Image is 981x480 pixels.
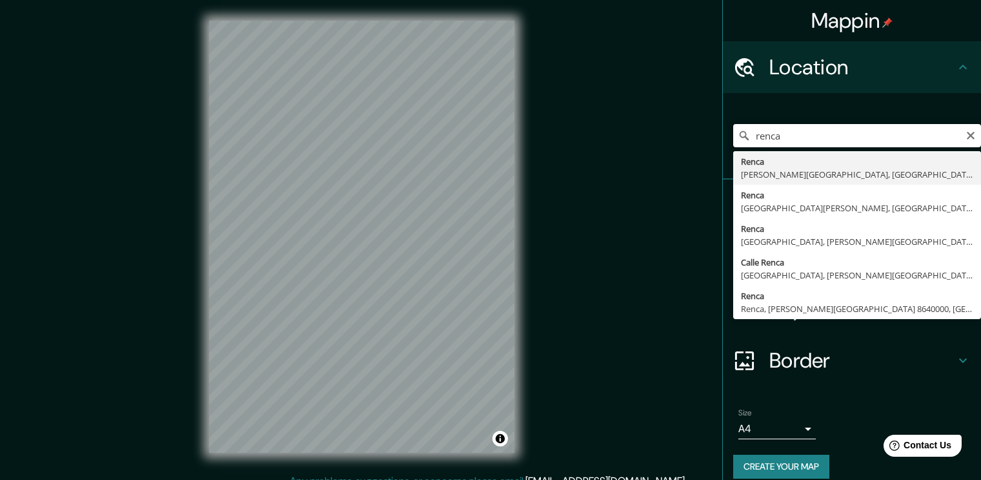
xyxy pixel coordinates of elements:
div: Location [723,41,981,93]
button: Toggle attribution [492,431,508,446]
button: Create your map [733,455,829,479]
div: Renca [741,289,973,302]
h4: Location [769,54,955,80]
div: [GEOGRAPHIC_DATA], [PERSON_NAME][GEOGRAPHIC_DATA] 9250000, [GEOGRAPHIC_DATA] [741,269,973,282]
div: Renca [741,222,973,235]
div: [PERSON_NAME][GEOGRAPHIC_DATA], [GEOGRAPHIC_DATA] [741,168,973,181]
canvas: Map [209,21,514,453]
div: [GEOGRAPHIC_DATA][PERSON_NAME], [GEOGRAPHIC_DATA] [741,202,973,214]
div: A4 [738,419,816,439]
iframe: Help widget launcher [866,430,967,466]
h4: Mappin [811,8,893,34]
div: Renca, [PERSON_NAME][GEOGRAPHIC_DATA] 8640000, [GEOGRAPHIC_DATA] [741,302,973,315]
div: Pins [723,180,981,231]
div: Renca [741,155,973,168]
div: Style [723,231,981,283]
img: pin-icon.png [882,17,893,28]
input: Pick your city or area [733,124,981,147]
h4: Border [769,348,955,373]
div: Layout [723,283,981,335]
div: Border [723,335,981,386]
button: Clear [966,129,976,141]
div: Calle Renca [741,256,973,269]
div: [GEOGRAPHIC_DATA], [PERSON_NAME][GEOGRAPHIC_DATA] 9020000, [GEOGRAPHIC_DATA] [741,235,973,248]
div: Renca [741,189,973,202]
h4: Layout [769,296,955,322]
label: Size [738,408,752,419]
